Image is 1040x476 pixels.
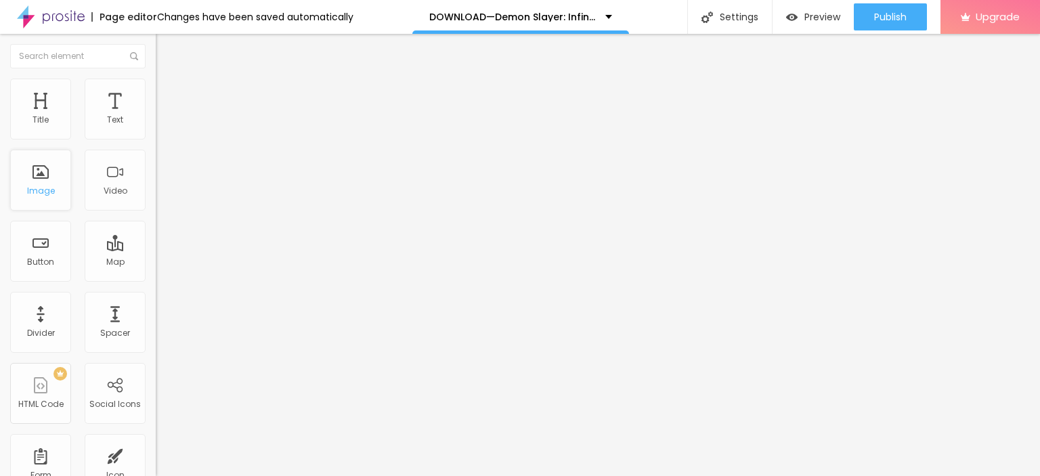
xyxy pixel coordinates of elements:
div: HTML Code [18,399,64,409]
input: Search element [10,44,146,68]
iframe: Editor [156,34,1040,476]
span: Publish [874,12,907,22]
button: Publish [854,3,927,30]
div: Video [104,186,127,196]
div: Image [27,186,55,196]
img: Icone [701,12,713,23]
p: DOWNLOAD—Demon Slayer: Infinity Castle (2025) .FullMovie. Free Bolly4u Full4K HINDI Vegamovies [429,12,595,22]
div: Title [32,115,49,125]
span: Preview [804,12,840,22]
button: Preview [773,3,854,30]
div: Social Icons [89,399,141,409]
img: view-1.svg [786,12,798,23]
div: Text [107,115,123,125]
div: Changes have been saved automatically [157,12,353,22]
span: Upgrade [976,11,1020,22]
div: Page editor [91,12,157,22]
div: Map [106,257,125,267]
div: Button [27,257,54,267]
div: Spacer [100,328,130,338]
img: Icone [130,52,138,60]
div: Divider [27,328,55,338]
